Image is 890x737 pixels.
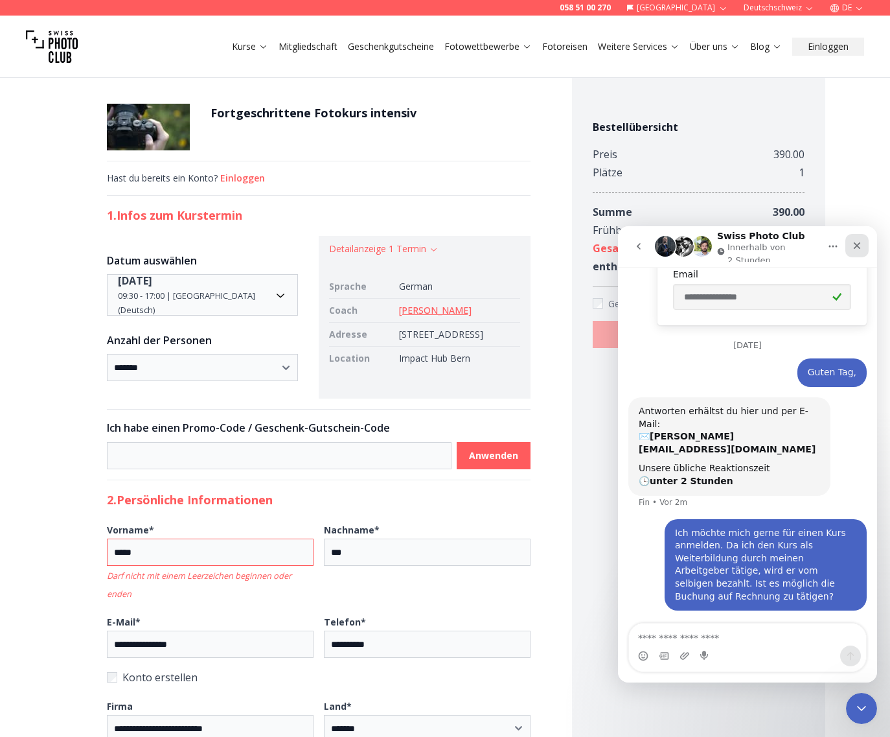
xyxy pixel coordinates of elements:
[846,693,877,724] iframe: Intercom live chat
[324,616,366,628] b: Telefon *
[107,274,298,316] button: Date
[690,40,740,53] a: Über uns
[211,104,416,122] h1: Fortgeschrittene Fotokurs intensiv
[593,221,680,239] div: Frühbucherrabatt
[273,38,343,56] button: Mitgliedschaft
[107,206,531,224] h2: 1. Infos zum Kurstermin
[343,38,439,56] button: Geschenkgutscheine
[394,275,520,299] td: German
[444,40,532,53] a: Fotowettbewerbe
[324,539,531,566] input: Nachname*
[593,145,617,163] div: Preis
[107,253,298,268] h3: Datum auswählen
[537,38,593,56] button: Fotoreisen
[745,38,787,56] button: Blog
[598,40,679,53] a: Weitere Services
[593,298,603,309] input: Accept terms
[279,40,337,53] a: Mitgliedschaft
[775,221,804,239] div: - 39.00
[469,449,518,462] b: Anwenden
[593,163,622,181] div: Plätze
[107,672,117,683] input: Konto erstellen
[329,323,394,347] td: Adresse
[457,442,531,469] button: Anwenden
[324,700,352,712] b: Land *
[399,304,472,316] a: [PERSON_NAME]
[593,119,804,135] h4: Bestellübersicht
[107,539,314,566] input: Vorname*Darf nicht mit einem Leerzeichen beginnen oder enden
[220,172,265,185] button: Einloggen
[107,333,298,348] h3: Anzahl der Personen
[227,38,273,56] button: Kurse
[685,38,745,56] button: Über uns
[593,321,804,348] button: BESTELLEN
[394,323,520,347] td: [STREET_ADDRESS]
[608,298,707,310] span: Gelesen und akzeptiert
[593,257,705,275] div: enthaltene MwSt. 0 %
[107,524,154,536] b: Vorname *
[618,226,877,683] iframe: Intercom live chat
[107,700,133,712] b: Firma
[773,145,804,163] div: 390.00
[107,668,531,686] label: Konto erstellen
[750,40,782,53] a: Blog
[773,205,804,219] span: 390.00
[26,21,78,73] img: Swiss photo club
[542,40,588,53] a: Fotoreisen
[107,172,531,185] div: Hast du bereits ein Konto?
[439,38,537,56] button: Fotowettbewerbe
[593,38,685,56] button: Weitere Services
[329,242,439,255] button: Detailanzeige 1 Termin
[107,570,291,600] i: Darf nicht mit einem Leerzeichen beginnen oder enden
[107,491,531,509] h2: 2. Persönliche Informationen
[324,524,380,536] b: Nachname *
[348,40,434,53] a: Geschenkgutscheine
[394,347,520,371] td: Impact Hub Bern
[329,299,394,323] td: Coach
[593,203,632,221] div: Summe
[232,40,268,53] a: Kurse
[324,631,531,658] input: Telefon*
[107,616,141,628] b: E-Mail *
[792,38,864,56] button: Einloggen
[593,239,673,257] div: Gesamtsumme
[329,275,394,299] td: Sprache
[329,347,394,371] td: Location
[107,631,314,658] input: E-Mail*
[107,420,531,436] h3: Ich habe einen Promo-Code / Geschenk-Gutschein-Code
[560,3,611,13] a: 058 51 00 270
[107,104,190,150] img: Fortgeschrittene Fotokurs intensiv
[799,163,804,181] div: 1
